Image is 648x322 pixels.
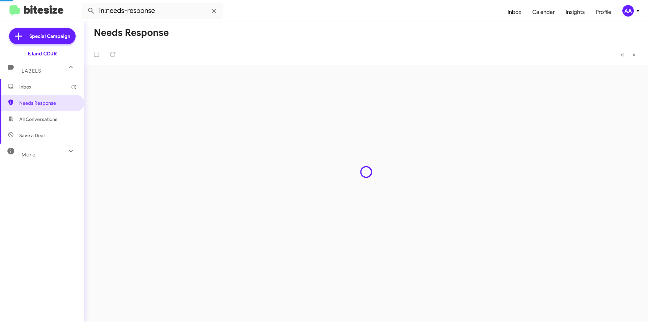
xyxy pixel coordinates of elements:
[71,83,77,90] span: (1)
[19,83,77,90] span: Inbox
[527,2,560,22] a: Calendar
[19,100,77,106] span: Needs Response
[19,132,45,139] span: Save a Deal
[22,68,41,74] span: Labels
[560,2,590,22] a: Insights
[590,2,617,22] a: Profile
[632,50,636,59] span: »
[29,33,70,40] span: Special Campaign
[621,50,624,59] span: «
[22,152,35,158] span: More
[617,48,628,61] button: Previous
[622,5,634,17] div: AA
[82,3,223,19] input: Search
[19,116,57,123] span: All Conversations
[94,27,169,38] h1: Needs Response
[502,2,527,22] a: Inbox
[628,48,640,61] button: Next
[617,48,640,61] nav: Page navigation example
[617,5,641,17] button: AA
[9,28,76,44] a: Special Campaign
[28,50,57,57] div: Island CDJR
